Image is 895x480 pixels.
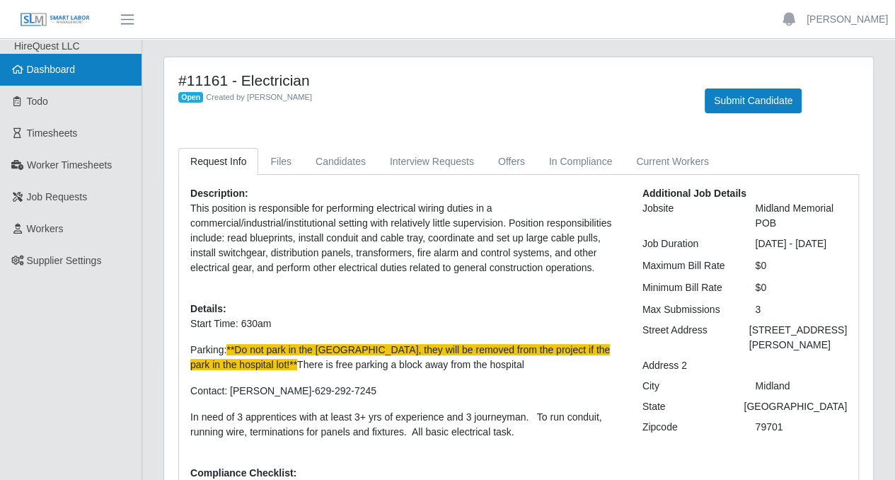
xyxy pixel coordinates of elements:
[190,343,621,372] p: Parking: There is free parking a block away from the hospital
[190,467,296,479] b: Compliance Checklist:
[27,159,112,171] span: Worker Timesheets
[632,399,734,414] div: State
[624,148,720,176] a: Current Workers
[190,344,610,370] span: **Do not park in the [GEOGRAPHIC_DATA], they will be removed from the project if the park in the ...
[190,316,621,331] p: Start Time: 630am
[206,93,312,101] span: Created by [PERSON_NAME]
[632,379,745,394] div: City
[258,148,304,176] a: Files
[190,384,621,399] p: Contact: [PERSON_NAME]-629-292-7245
[190,188,248,199] b: Description:
[178,72,683,89] h4: #11161 - Electrician
[190,410,621,440] p: In need of 3 apprentices with at least 3+ yrs of experience and 3 journeyman. To run conduit, run...
[27,64,76,75] span: Dashboard
[190,303,226,314] b: Details:
[20,12,91,28] img: SLM Logo
[632,302,745,317] div: Max Submissions
[27,255,102,266] span: Supplier Settings
[190,201,621,275] p: This position is responsible for performing electrical wiring duties in a commercial/industrial/i...
[807,12,888,27] a: [PERSON_NAME]
[733,399,858,414] div: [GEOGRAPHIC_DATA]
[178,148,258,176] a: Request Info
[632,358,745,373] div: Address 2
[632,201,745,231] div: Jobsite
[304,148,378,176] a: Candidates
[27,191,88,202] span: Job Requests
[744,236,858,251] div: [DATE] - [DATE]
[537,148,625,176] a: In Compliance
[14,40,80,52] span: HireQuest LLC
[27,96,48,107] span: Todo
[632,236,745,251] div: Job Duration
[744,258,858,273] div: $0
[744,201,858,231] div: Midland Memorial POB
[632,420,745,435] div: Zipcode
[744,379,858,394] div: Midland
[486,148,537,176] a: Offers
[705,88,802,113] button: Submit Candidate
[27,223,64,234] span: Workers
[744,280,858,295] div: $0
[378,148,486,176] a: Interview Requests
[632,323,739,353] div: Street Address
[178,92,203,103] span: Open
[632,280,745,295] div: Minimum Bill Rate
[744,420,858,435] div: 79701
[744,302,858,317] div: 3
[739,323,858,353] div: [STREET_ADDRESS][PERSON_NAME]
[632,258,745,273] div: Maximum Bill Rate
[642,188,746,199] b: Additional Job Details
[27,127,78,139] span: Timesheets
